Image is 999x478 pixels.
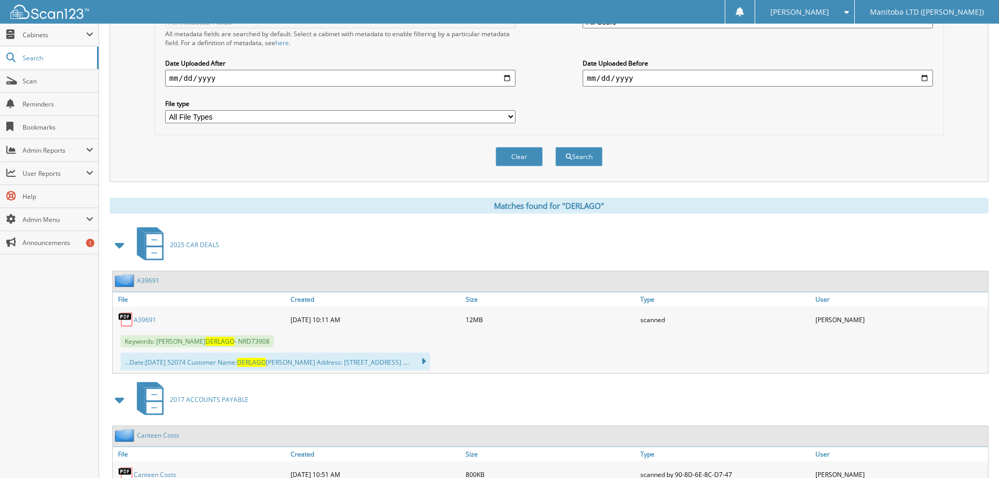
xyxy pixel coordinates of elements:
a: 2017 ACCOUNTS PAYABLE [131,379,249,420]
div: scanned [638,309,813,330]
span: [PERSON_NAME] [770,9,829,15]
span: Search [23,54,92,62]
a: User [813,292,988,306]
div: 1 [86,239,94,247]
label: Date Uploaded Before [583,59,933,68]
div: Matches found for "DERLAGO" [110,198,989,214]
button: Clear [496,147,543,166]
span: Reminders [23,100,93,109]
input: end [583,70,933,87]
span: 2025 CAR DEALS [170,240,219,249]
span: Bookmarks [23,123,93,132]
label: File type [165,99,515,108]
label: Date Uploaded After [165,59,515,68]
div: 12MB [463,309,638,330]
span: DERLAGO [237,358,266,367]
a: Created [288,292,463,306]
span: User Reports [23,169,86,178]
img: PDF.png [118,312,134,327]
span: Scan [23,77,93,86]
span: DERLAGO [206,337,234,346]
a: File [113,447,288,461]
a: User [813,447,988,461]
a: Size [463,447,638,461]
a: Created [288,447,463,461]
span: Keywords: [PERSON_NAME] - NRD73908 [121,335,274,347]
span: Admin Reports [23,146,86,155]
a: A39691 [134,315,156,324]
span: Admin Menu [23,215,86,224]
div: All metadata fields are searched by default. Select a cabinet with metadata to enable filtering b... [165,29,515,47]
a: Type [638,292,813,306]
div: [DATE] 10:11 AM [288,309,463,330]
a: A39691 [137,276,159,285]
span: 2017 ACCOUNTS PAYABLE [170,395,249,404]
a: 2025 CAR DEALS [131,224,219,265]
a: Canteen Costs [137,431,179,440]
a: here [275,38,289,47]
span: Announcements [23,238,93,247]
span: Help [23,192,93,201]
a: Size [463,292,638,306]
span: Manitoba LTD ([PERSON_NAME]) [870,9,984,15]
button: Search [555,147,603,166]
input: start [165,70,515,87]
a: Type [638,447,813,461]
span: Cabinets [23,30,86,39]
a: File [113,292,288,306]
img: folder2.png [115,274,137,287]
img: folder2.png [115,429,137,442]
div: ...Date:[DATE] 52074 Customer Name: [PERSON_NAME] Address: [STREET_ADDRESS] .... [121,353,430,370]
div: [PERSON_NAME] [813,309,988,330]
img: scan123-logo-white.svg [10,5,89,19]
